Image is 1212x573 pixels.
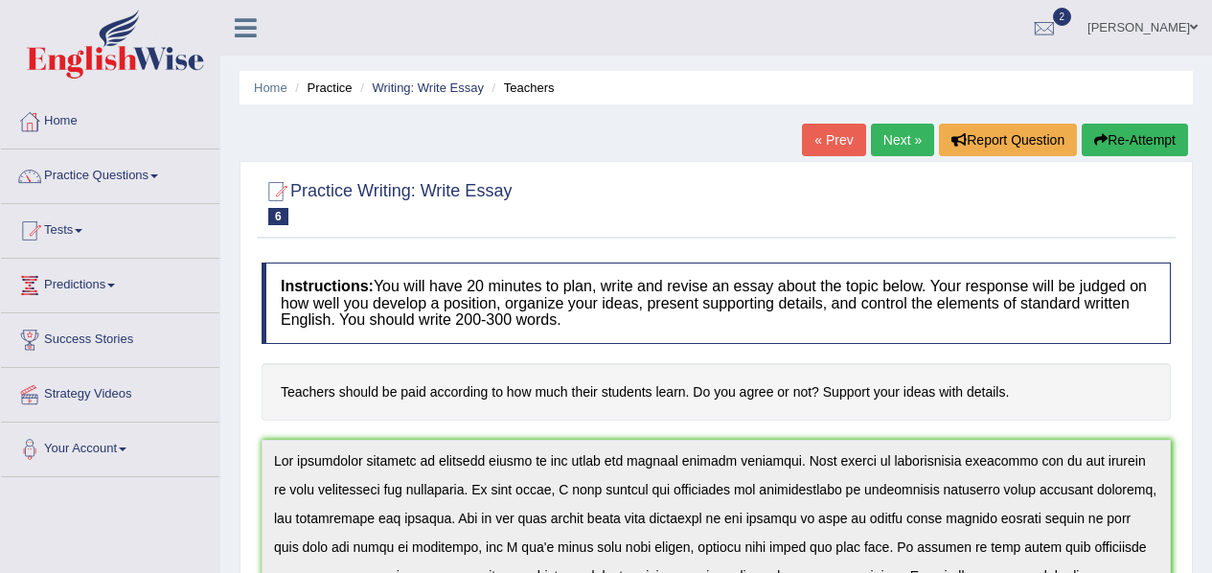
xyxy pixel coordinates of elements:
[1053,8,1072,26] span: 2
[939,124,1077,156] button: Report Question
[1,368,219,416] a: Strategy Videos
[254,80,287,95] a: Home
[268,208,288,225] span: 6
[871,124,934,156] a: Next »
[262,177,512,225] h2: Practice Writing: Write Essay
[1,95,219,143] a: Home
[290,79,352,97] li: Practice
[372,80,484,95] a: Writing: Write Essay
[802,124,865,156] a: « Prev
[1,259,219,307] a: Predictions
[281,278,374,294] b: Instructions:
[1,204,219,252] a: Tests
[1,313,219,361] a: Success Stories
[1082,124,1188,156] button: Re-Attempt
[262,263,1171,344] h4: You will have 20 minutes to plan, write and revise an essay about the topic below. Your response ...
[1,149,219,197] a: Practice Questions
[262,363,1171,422] h4: Teachers should be paid according to how much their students learn. Do you agree or not? Support ...
[1,423,219,470] a: Your Account
[488,79,555,97] li: Teachers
